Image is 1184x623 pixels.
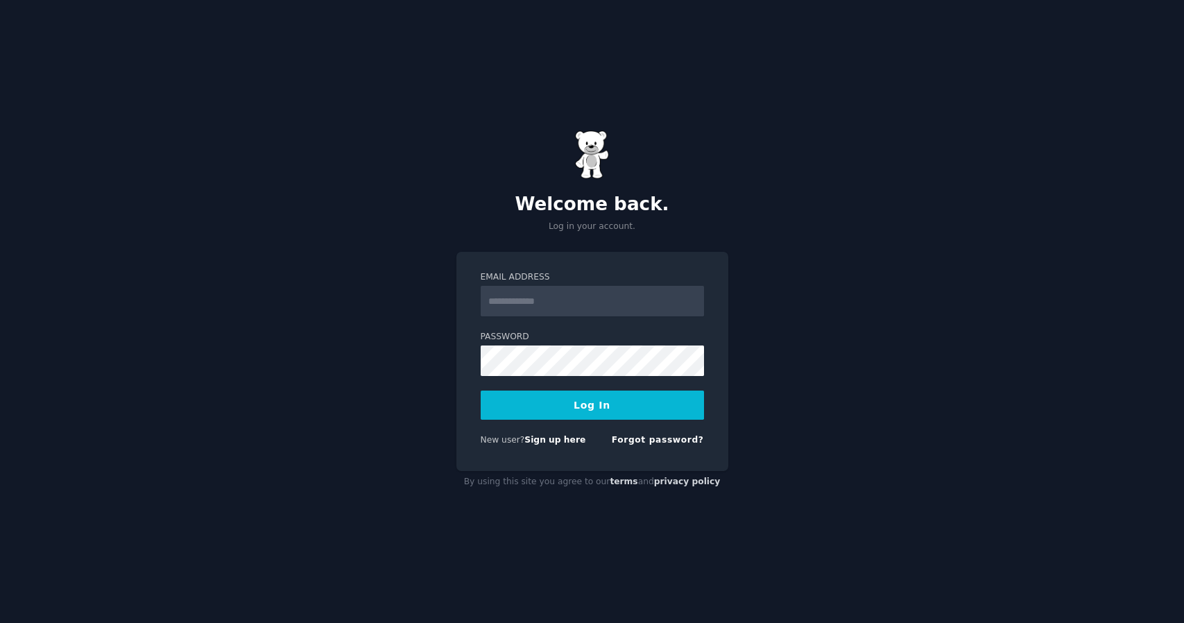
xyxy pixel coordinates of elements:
img: Gummy Bear [575,130,610,179]
h2: Welcome back. [456,194,728,216]
a: Sign up here [524,435,585,445]
p: Log in your account. [456,221,728,233]
a: privacy policy [654,477,721,486]
div: By using this site you agree to our and [456,471,728,493]
span: New user? [481,435,525,445]
label: Password [481,331,704,343]
a: Forgot password? [612,435,704,445]
label: Email Address [481,271,704,284]
button: Log In [481,391,704,420]
a: terms [610,477,637,486]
